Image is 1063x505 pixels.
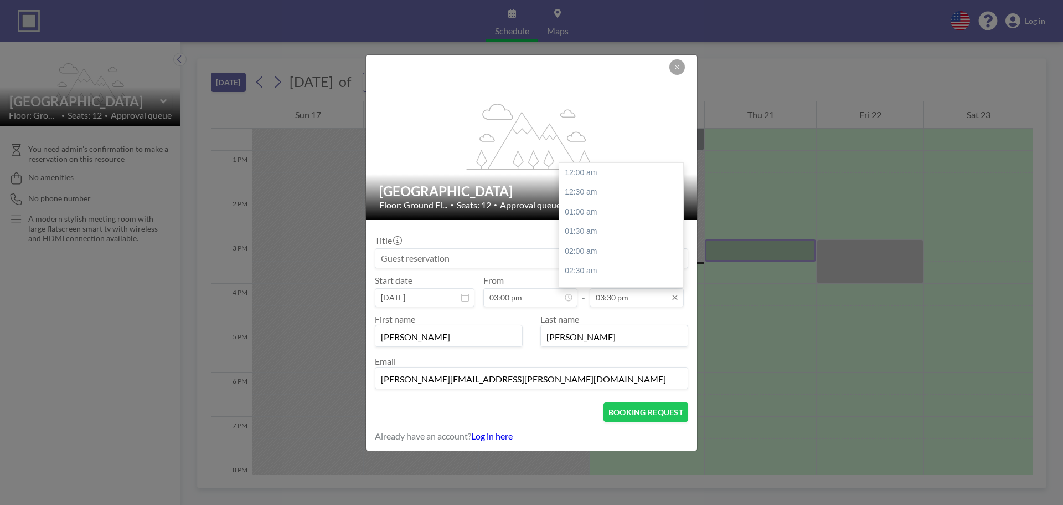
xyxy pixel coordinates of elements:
[375,314,415,324] label: First name
[375,235,401,246] label: Title
[450,201,454,209] span: •
[379,183,685,200] h2: [GEOGRAPHIC_DATA]
[471,431,513,441] a: Log in here
[375,431,471,442] span: Already have an account?
[500,200,561,211] span: Approval queue
[559,222,689,242] div: 01:30 am
[603,402,688,422] button: BOOKING REQUEST
[457,200,491,211] span: Seats: 12
[559,242,689,262] div: 02:00 am
[559,261,689,281] div: 02:30 am
[375,328,522,346] input: First name
[559,182,689,202] div: 12:30 am
[559,202,689,222] div: 01:00 am
[379,200,447,211] span: Floor: Ground Fl...
[375,370,688,389] input: Email
[582,279,585,303] span: -
[467,103,597,169] g: flex-grow: 1.2;
[494,201,497,208] span: •
[540,314,579,324] label: Last name
[375,275,412,286] label: Start date
[375,356,396,366] label: Email
[559,163,689,183] div: 12:00 am
[483,275,504,286] label: From
[559,281,689,301] div: 03:00 am
[541,328,688,346] input: Last name
[375,249,688,268] input: Guest reservation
